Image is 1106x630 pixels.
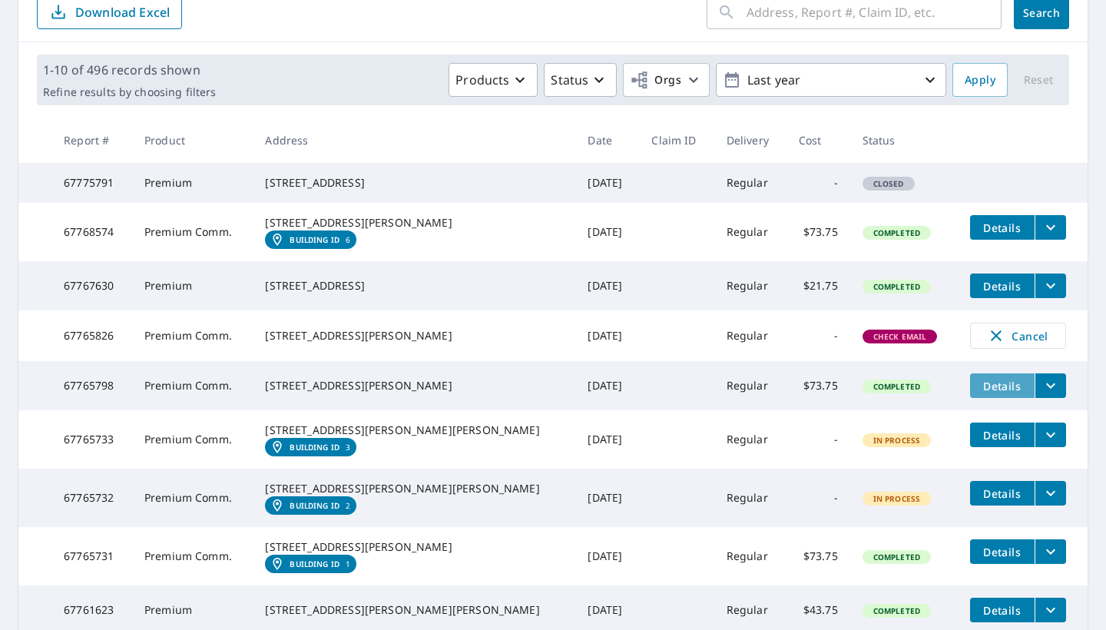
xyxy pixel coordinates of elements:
[864,552,929,562] span: Completed
[979,603,1025,618] span: Details
[265,175,563,191] div: [STREET_ADDRESS]
[132,163,253,203] td: Premium
[75,4,170,21] p: Download Excel
[864,435,930,446] span: In Process
[979,486,1025,501] span: Details
[551,71,588,89] p: Status
[575,118,639,163] th: Date
[786,361,850,410] td: $73.75
[979,220,1025,235] span: Details
[979,279,1025,293] span: Details
[864,227,929,238] span: Completed
[864,281,929,292] span: Completed
[623,63,710,97] button: Orgs
[51,410,132,469] td: 67765733
[290,235,339,244] em: Building ID
[51,469,132,527] td: 67765732
[575,261,639,310] td: [DATE]
[290,443,339,452] em: Building ID
[132,361,253,410] td: Premium Comm.
[850,118,958,163] th: Status
[970,598,1035,622] button: detailsBtn-67761623
[132,469,253,527] td: Premium Comm.
[51,203,132,261] td: 67768574
[864,331,936,342] span: Check Email
[265,230,356,249] a: Building ID6
[786,527,850,585] td: $73.75
[864,381,929,392] span: Completed
[51,118,132,163] th: Report #
[1035,215,1066,240] button: filesDropdownBtn-67768574
[132,261,253,310] td: Premium
[132,410,253,469] td: Premium Comm.
[714,410,786,469] td: Regular
[544,63,617,97] button: Status
[986,327,1050,345] span: Cancel
[265,496,356,515] a: Building ID2
[575,527,639,585] td: [DATE]
[970,539,1035,564] button: detailsBtn-67765731
[714,469,786,527] td: Regular
[786,118,850,163] th: Cost
[970,323,1066,349] button: Cancel
[864,493,930,504] span: In Process
[449,63,538,97] button: Products
[741,67,921,94] p: Last year
[786,261,850,310] td: $21.75
[132,118,253,163] th: Product
[265,215,563,230] div: [STREET_ADDRESS][PERSON_NAME]
[1035,481,1066,506] button: filesDropdownBtn-67765732
[575,469,639,527] td: [DATE]
[290,559,339,569] em: Building ID
[786,410,850,469] td: -
[979,428,1025,443] span: Details
[714,310,786,361] td: Regular
[714,527,786,585] td: Regular
[575,410,639,469] td: [DATE]
[714,203,786,261] td: Regular
[265,423,563,438] div: [STREET_ADDRESS][PERSON_NAME][PERSON_NAME]
[265,438,356,456] a: Building ID3
[575,163,639,203] td: [DATE]
[51,361,132,410] td: 67765798
[575,310,639,361] td: [DATE]
[575,361,639,410] td: [DATE]
[786,203,850,261] td: $73.75
[714,261,786,310] td: Regular
[970,373,1035,398] button: detailsBtn-67765798
[132,527,253,585] td: Premium Comm.
[714,118,786,163] th: Delivery
[952,63,1008,97] button: Apply
[290,501,339,510] em: Building ID
[265,378,563,393] div: [STREET_ADDRESS][PERSON_NAME]
[51,163,132,203] td: 67775791
[786,310,850,361] td: -
[43,85,216,99] p: Refine results by choosing filters
[265,328,563,343] div: [STREET_ADDRESS][PERSON_NAME]
[970,481,1035,506] button: detailsBtn-67765732
[132,310,253,361] td: Premium Comm.
[51,527,132,585] td: 67765731
[786,469,850,527] td: -
[1035,598,1066,622] button: filesDropdownBtn-67761623
[132,203,253,261] td: Premium Comm.
[265,555,356,573] a: Building ID1
[51,261,132,310] td: 67767630
[265,539,563,555] div: [STREET_ADDRESS][PERSON_NAME]
[1026,5,1057,20] span: Search
[716,63,946,97] button: Last year
[979,545,1025,559] span: Details
[979,379,1025,393] span: Details
[265,602,563,618] div: [STREET_ADDRESS][PERSON_NAME][PERSON_NAME]
[864,178,913,189] span: Closed
[714,163,786,203] td: Regular
[51,310,132,361] td: 67765826
[786,163,850,203] td: -
[630,71,681,90] span: Orgs
[1035,423,1066,447] button: filesDropdownBtn-67765733
[1035,373,1066,398] button: filesDropdownBtn-67765798
[965,71,995,90] span: Apply
[43,61,216,79] p: 1-10 of 496 records shown
[265,481,563,496] div: [STREET_ADDRESS][PERSON_NAME][PERSON_NAME]
[1035,539,1066,564] button: filesDropdownBtn-67765731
